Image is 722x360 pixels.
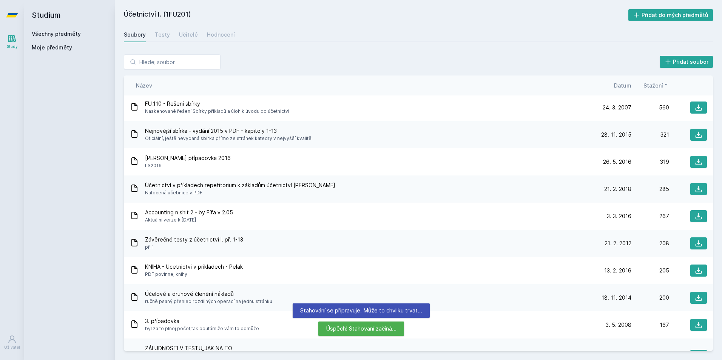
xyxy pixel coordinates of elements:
span: FU_110 - Řešení sbírky [145,100,289,108]
button: Přidat soubor [660,56,713,68]
span: 21. 2. 2018 [604,185,631,193]
div: 208 [631,240,669,247]
h2: Účetnictví I. (1FU201) [124,9,628,21]
div: 560 [631,104,669,111]
span: 3. 3. 2016 [607,212,631,220]
div: 167 [631,321,669,329]
span: Stažení [643,82,663,89]
span: 3. 5. 2008 [606,321,631,329]
div: Study [7,44,18,49]
span: Nejnovější sbírka - vydání 2015 v PDF - kapitoly 1-13 [145,127,312,135]
span: př. 1 [145,243,243,251]
div: Úspěch! Stahovaní začíná… [318,322,404,336]
div: Testy [155,31,170,38]
span: 28. 11. 2015 [601,131,631,138]
button: Název [136,82,152,89]
a: Všechny předměty [32,31,81,37]
span: Oficiální, ještě nevydaná sbírka přímo ze stránek katedry v nejvyšší kvalitě [145,135,312,142]
span: [PERSON_NAME] případovka 2016 [145,154,231,162]
a: Učitelé [179,27,198,42]
span: ZÁLUDNOSTI V TESTU_JAK NA TO [145,345,591,352]
span: Naskenované řešení Sbírky příkladů a úloh k úvodu do účetnictví [145,108,289,115]
button: Stažení [643,82,669,89]
span: Účelové a druhové členění nákladů [145,290,272,298]
a: Study [2,30,23,53]
a: Hodnocení [207,27,235,42]
span: byl za to plnej počet,tak doufám,že vám to pomůže [145,325,259,332]
span: Závěrečné testy z účetnictví I. př. 1-13 [145,236,243,243]
span: PDF povinnej knihy [145,271,243,278]
div: Uživatel [4,345,20,350]
span: Účetnictví v příkladech repetitorium k základům účetnictví [PERSON_NAME] [145,182,335,189]
div: Stahování se připravuje. Může to chvilku trvat… [293,303,430,318]
span: 24. 3. 2007 [603,104,631,111]
div: 200 [631,294,669,302]
span: 26. 5. 2016 [603,158,631,166]
div: 319 [631,158,669,166]
span: KNIHA - Ucetnictvi v prikladech - Pelak [145,263,243,271]
div: Hodnocení [207,31,235,38]
a: Uživatel [2,331,23,354]
div: 285 [631,185,669,193]
span: 3. případovka [145,317,259,325]
span: Moje předměty [32,44,72,51]
a: Soubory [124,27,146,42]
span: LS2016 [145,162,231,169]
span: Aktuální verze k [DATE] [145,216,233,224]
span: Accounting n shit 2 - by Fífa v 2.05 [145,209,233,216]
input: Hledej soubor [124,54,221,69]
a: Testy [155,27,170,42]
span: Nafocená učebnice v PDF [145,189,335,197]
div: Soubory [124,31,146,38]
span: ručně psaný přehled rozdílných operací na jednu stránku [145,298,272,305]
div: 321 [631,131,669,138]
div: 205 [631,267,669,274]
span: 21. 2. 2012 [605,240,631,247]
div: Učitelé [179,31,198,38]
button: Přidat do mých předmětů [628,9,713,21]
div: 267 [631,212,669,220]
button: Datum [614,82,631,89]
span: 18. 11. 2014 [602,294,631,302]
span: 13. 2. 2016 [604,267,631,274]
